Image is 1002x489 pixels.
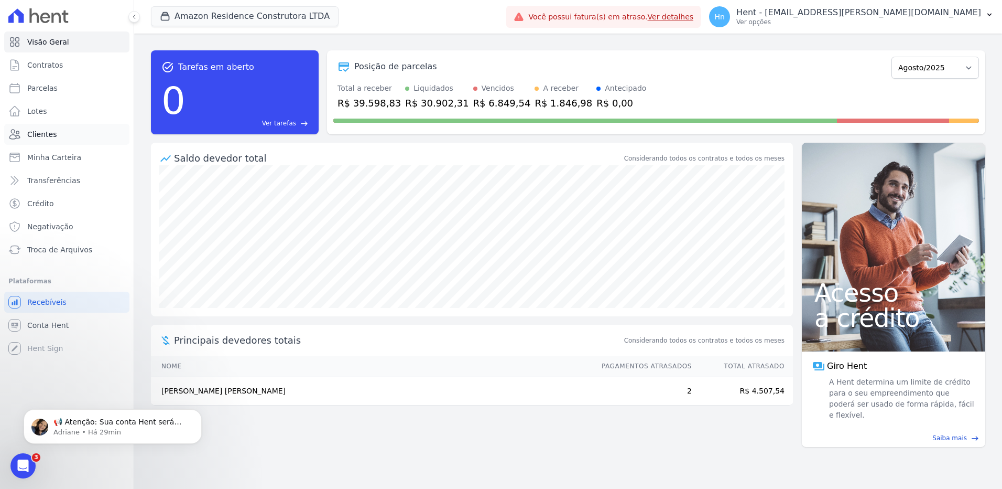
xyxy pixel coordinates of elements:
[27,320,69,331] span: Conta Hent
[482,83,514,94] div: Vencidos
[151,377,592,406] td: [PERSON_NAME] [PERSON_NAME]
[814,305,973,331] span: a crédito
[543,83,579,94] div: A receber
[190,119,308,128] a: Ver tarefas east
[27,152,81,163] span: Minha Carteira
[337,96,401,110] div: R$ 39.598,83
[8,387,217,461] iframe: Intercom notifications mensagem
[592,356,692,377] th: Pagamentos Atrasados
[151,6,339,26] button: Amazon Residence Construtora LTDA
[32,453,40,462] span: 3
[701,2,1002,31] button: Hn Hent - [EMAIL_ADDRESS][PERSON_NAME][DOMAIN_NAME] Ver opções
[473,96,531,110] div: R$ 6.849,54
[692,377,793,406] td: R$ 4.507,54
[736,7,981,18] p: Hent - [EMAIL_ADDRESS][PERSON_NAME][DOMAIN_NAME]
[624,336,785,345] span: Considerando todos os contratos e todos os meses
[827,377,975,421] span: A Hent determina um limite de crédito para o seu empreendimento que poderá ser usado de forma ráp...
[405,96,469,110] div: R$ 30.902,31
[4,193,129,214] a: Crédito
[605,83,646,94] div: Antecipado
[10,453,36,479] iframe: Intercom live chat
[808,433,979,443] a: Saiba mais east
[814,280,973,305] span: Acesso
[27,106,47,116] span: Lotes
[27,198,54,209] span: Crédito
[262,119,296,128] span: Ver tarefas
[692,356,793,377] th: Total Atrasado
[4,216,129,237] a: Negativação
[161,61,174,73] span: task_alt
[27,129,57,140] span: Clientes
[354,60,437,73] div: Posição de parcelas
[413,83,453,94] div: Liquidados
[27,221,73,232] span: Negativação
[8,275,125,288] div: Plataformas
[4,31,129,52] a: Visão Geral
[592,377,692,406] td: 2
[27,244,92,255] span: Troca de Arquivos
[4,55,129,76] a: Contratos
[4,170,129,191] a: Transferências
[596,96,646,110] div: R$ 0,00
[4,315,129,336] a: Conta Hent
[4,147,129,168] a: Minha Carteira
[535,96,592,110] div: R$ 1.846,98
[736,18,981,26] p: Ver opções
[300,120,308,127] span: east
[528,12,693,23] span: Você possui fatura(s) em atraso.
[714,13,724,20] span: Hn
[27,175,80,186] span: Transferências
[174,151,622,165] div: Saldo devedor total
[624,154,785,163] div: Considerando todos os contratos e todos os meses
[932,433,967,443] span: Saiba mais
[27,83,58,93] span: Parcelas
[27,60,63,70] span: Contratos
[4,239,129,260] a: Troca de Arquivos
[178,61,254,73] span: Tarefas em aberto
[337,83,401,94] div: Total a receber
[174,333,622,347] span: Principais devedores totais
[27,297,67,307] span: Recebíveis
[151,356,592,377] th: Nome
[4,78,129,99] a: Parcelas
[4,292,129,313] a: Recebíveis
[4,101,129,122] a: Lotes
[648,13,694,21] a: Ver detalhes
[27,37,69,47] span: Visão Geral
[4,124,129,145] a: Clientes
[827,360,867,373] span: Giro Hent
[161,73,186,128] div: 0
[971,434,979,442] span: east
